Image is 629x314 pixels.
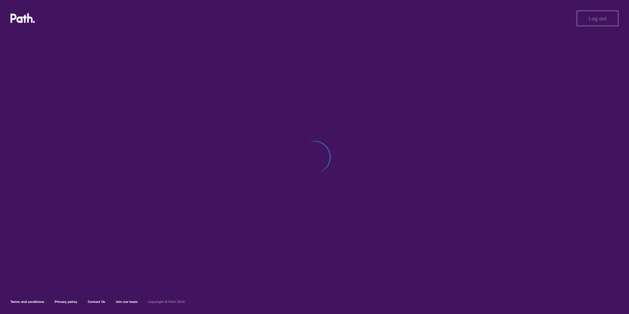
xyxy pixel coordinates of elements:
[148,300,185,304] h6: Copyright © Path 2018
[577,10,619,26] button: Log out
[88,300,105,304] a: Contact Us
[116,300,138,304] a: Join our team
[10,300,44,304] a: Terms and conditions
[589,15,607,21] span: Log out
[55,300,77,304] a: Privacy policy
